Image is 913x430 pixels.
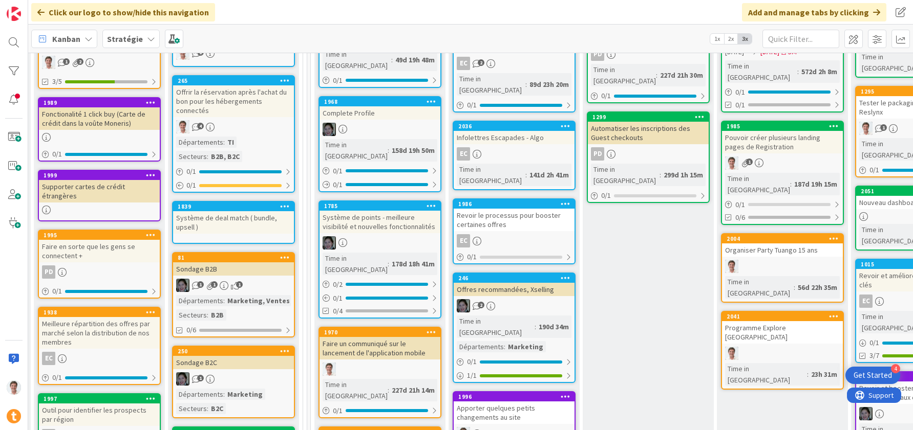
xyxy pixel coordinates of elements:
span: : [388,258,389,269]
img: AA [859,407,873,420]
div: 158d 19h 50m [389,145,437,156]
a: 1986Revoir le processus pour booster certaines offresEC0/1 [453,198,576,264]
span: 0 / 1 [467,356,477,367]
span: 3/7 [869,350,879,361]
div: 1938 [44,309,160,316]
a: Algo V2. Faire évoluer l’algo et optimiser le courriel quotidienECTime in [GEOGRAPHIC_DATA]:89d 2... [453,21,576,112]
div: 246 [458,275,575,282]
div: 81 [178,254,294,261]
div: Open Get Started checklist, remaining modules: 4 [845,367,900,384]
span: : [223,137,225,148]
img: JG [176,47,189,60]
span: 1 [746,159,753,165]
span: 1 [211,281,218,288]
div: 2041 [722,312,843,321]
div: Sondage B2C [173,356,294,369]
div: Infolettres Escapades - Algo [454,131,575,144]
div: B2B, B2C [208,151,242,162]
a: 250Sondage B2CAADépartements:MarketingSecteurs:B2C [172,346,295,418]
div: Outil pour identifier les prospects par région [39,403,160,426]
div: Faire en sorte que les gens se connectent + [39,240,160,262]
span: : [207,403,208,414]
div: 89d 23h 20m [527,79,571,90]
div: 1986 [458,200,575,208]
span: Kanban [52,33,80,45]
div: 1986Revoir le processus pour booster certaines offres [454,199,575,231]
div: 1997 [39,394,160,403]
span: : [207,151,208,162]
img: JG [859,122,873,135]
div: 1999Supporter cartes de crédit étrangères [39,171,160,202]
div: 1299Automatiser les inscriptions des Guest checkouts [588,112,709,144]
div: Add and manage tabs by clicking [742,3,886,21]
div: Apporter quelques petits changements au site [454,401,575,424]
span: : [525,169,527,180]
div: Time in [GEOGRAPHIC_DATA] [725,276,794,299]
div: 1/1 [454,369,575,382]
div: Time in [GEOGRAPHIC_DATA] [323,49,391,71]
img: JG [323,363,336,376]
div: 250 [173,347,294,356]
div: 0/1 [39,148,160,161]
div: 1968 [324,98,440,105]
span: 1 [880,124,887,131]
div: 1999 [44,172,160,179]
span: : [807,369,809,380]
div: EC [454,234,575,247]
div: 0/1 [173,179,294,192]
span: 0 / 1 [333,179,343,190]
span: : [388,384,389,396]
div: AA [320,123,440,136]
div: EC [457,234,470,247]
b: Stratégie [107,34,143,44]
div: Secteurs [176,403,207,414]
a: 1989Fonctionalité 1 click buy (Carte de crédit dans la voûte Moneris)0/1 [38,97,161,162]
span: 0/6 [186,325,196,335]
div: 227d 21h 30m [657,70,706,81]
span: 0 / 1 [869,337,879,348]
span: 0 / 1 [735,87,745,98]
span: 1 [63,58,70,65]
div: 265Offrir la réservation après l'achat du bon pour les hébergements connectés [173,76,294,117]
div: 1839 [173,202,294,211]
img: AA [457,299,470,312]
a: 1839Système de deal match ( bundle, upsell ) [172,201,295,244]
span: : [391,54,393,65]
div: 2036 [458,123,575,130]
div: JG [173,47,294,60]
span: : [207,309,208,321]
span: 2 [77,58,83,65]
span: 0 / 1 [601,190,611,201]
div: 0/1 [39,285,160,298]
div: 1785Système de points - meilleure visibilité et nouvelles fonctionnalités [320,201,440,233]
span: : [504,341,505,352]
div: Pouvoir créer plusieurs landing pages de Registration [722,131,843,153]
div: 2041 [727,313,843,320]
div: EC [454,147,575,161]
div: PD [42,265,55,279]
span: 0 / 1 [467,252,477,262]
div: Sondage B2B [173,262,294,276]
div: 0/1 [39,371,160,384]
div: JG [320,363,440,376]
span: 0/4 [333,306,343,316]
div: Supporter cartes de crédit étrangères [39,180,160,202]
span: 0 / 1 [333,166,343,176]
span: 0 / 1 [186,180,196,191]
img: JG [42,56,55,69]
div: Secteurs [176,309,207,321]
div: 0/1 [320,74,440,87]
div: 1299 [588,112,709,122]
div: 1997Outil pour identifier les prospects par région [39,394,160,426]
div: EC [454,57,575,70]
a: 1995Faire en sorte que les gens se connectent +PD0/1 [38,230,161,299]
div: 0/1 [320,165,440,177]
div: B2B [208,309,226,321]
a: 1968Complete ProfileAATime in [GEOGRAPHIC_DATA]:158d 19h 50m0/10/1 [319,96,441,192]
div: Time in [GEOGRAPHIC_DATA] [725,363,807,386]
span: : [223,389,225,400]
div: 1989 [44,99,160,106]
div: Départements [457,341,504,352]
div: 1999 [39,171,160,180]
div: JG [722,347,843,360]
